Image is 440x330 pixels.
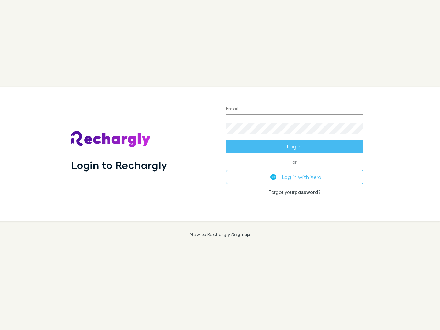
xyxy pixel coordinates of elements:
p: Forgot your ? [226,189,363,195]
button: Log in with Xero [226,170,363,184]
button: Log in [226,140,363,153]
a: Sign up [233,231,250,237]
a: password [295,189,318,195]
img: Rechargly's Logo [71,131,151,147]
h1: Login to Rechargly [71,158,167,172]
img: Xero's logo [270,174,276,180]
p: New to Rechargly? [190,232,251,237]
